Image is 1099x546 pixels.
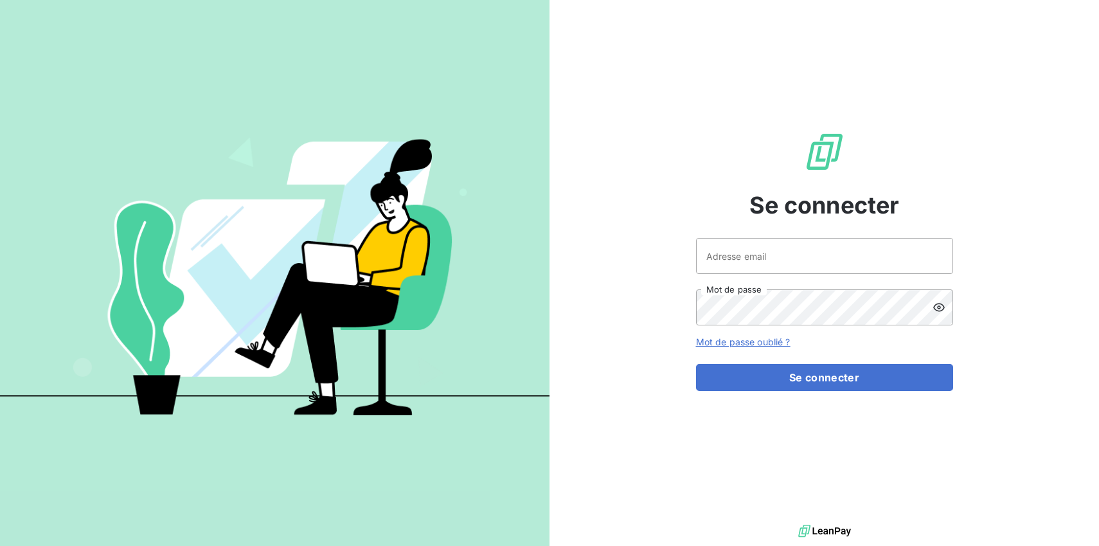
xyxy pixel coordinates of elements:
[696,336,791,347] a: Mot de passe oublié ?
[696,364,953,391] button: Se connecter
[749,188,900,223] span: Se connecter
[798,522,851,541] img: logo
[804,131,845,172] img: Logo LeanPay
[696,238,953,274] input: placeholder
